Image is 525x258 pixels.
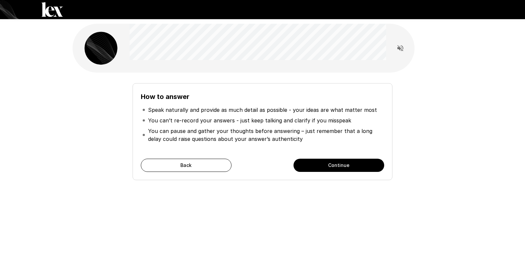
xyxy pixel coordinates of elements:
p: Speak naturally and provide as much detail as possible - your ideas are what matter most [148,106,377,114]
button: Back [141,159,232,172]
button: Read questions aloud [394,42,407,55]
button: Continue [293,159,384,172]
img: lex_avatar2.png [84,32,117,65]
b: How to answer [141,93,189,101]
p: You can’t re-record your answers - just keep talking and clarify if you misspeak [148,116,351,124]
p: You can pause and gather your thoughts before answering – just remember that a long delay could r... [148,127,383,143]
